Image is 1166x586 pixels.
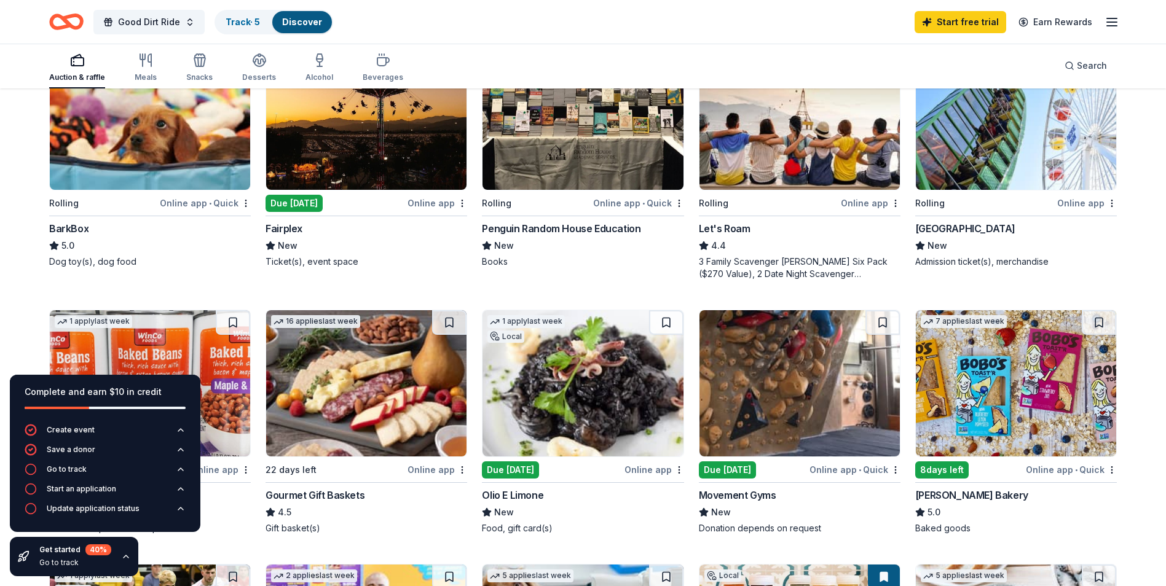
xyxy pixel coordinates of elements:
div: Online app Quick [1026,462,1117,477]
a: Track· 5 [226,17,260,27]
div: Create event [47,425,95,435]
span: New [494,238,514,253]
div: 5 applies last week [487,569,573,582]
div: Local [487,330,524,343]
div: Alcohol [305,72,333,82]
img: Image for Pacific Park [916,44,1116,190]
div: Online app Quick [593,195,684,211]
div: Online app [624,462,684,477]
div: Due [DATE] [482,461,539,479]
div: Rolling [482,196,511,211]
span: 5.0 [928,505,940,520]
div: 22 days left [266,463,317,477]
div: 16 applies last week [271,315,360,328]
div: Dog toy(s), dog food [49,256,251,268]
span: • [642,198,645,208]
div: Due [DATE] [266,195,323,212]
div: 7 applies last week [921,315,1007,328]
div: Desserts [242,72,276,82]
div: Admission ticket(s), merchandise [915,256,1117,268]
a: Image for BarkBoxTop rated14 applieslast weekRollingOnline app•QuickBarkBox5.0Dog toy(s), dog food [49,43,251,268]
div: Olio E Limone [482,488,543,502]
img: Image for Fairplex [266,44,467,190]
img: Image for Let's Roam [699,44,900,190]
div: Baked goods [915,522,1117,534]
span: New [494,505,514,520]
div: Gift basket(s) [266,522,467,534]
div: Gourmet Gift Baskets [266,488,364,502]
div: [PERSON_NAME] Bakery [915,488,1028,502]
div: Online app [841,195,900,211]
div: Meals [135,72,157,82]
span: • [1075,465,1077,475]
div: 2 applies last week [271,569,357,582]
div: Rolling [699,196,728,211]
img: Image for Gourmet Gift Baskets [266,310,467,456]
button: Alcohol [305,48,333,88]
div: Due [DATE] [699,461,756,479]
div: BarkBox [49,221,89,236]
img: Image for BarkBox [50,44,250,190]
div: Snacks [186,72,213,82]
img: Image for Bobo's Bakery [916,310,1116,456]
div: Rolling [49,196,79,211]
div: Donation depends on request [699,522,900,534]
div: Beverages [363,72,403,82]
a: Discover [282,17,322,27]
div: Fairplex [266,221,302,236]
a: Home [49,7,84,36]
button: Beverages [363,48,403,88]
div: Auction & raffle [49,72,105,82]
span: 4.5 [278,505,291,520]
a: Image for Pacific ParkLocalRollingOnline app[GEOGRAPHIC_DATA]NewAdmission ticket(s), merchandise [915,43,1117,268]
a: Image for Olio E Limone1 applylast weekLocalDue [DATE]Online appOlio E LimoneNewFood, gift card(s) [482,310,683,534]
button: Go to track [25,463,186,483]
div: Complete and earn $10 in credit [25,385,186,399]
span: 5.0 [61,238,74,253]
span: Search [1077,58,1107,73]
img: Image for Olio E Limone [483,310,683,456]
span: • [859,465,861,475]
img: Image for Penguin Random House Education [483,44,683,190]
div: Online app Quick [810,462,900,477]
button: Meals [135,48,157,88]
span: New [711,505,731,520]
div: Local [704,569,741,582]
div: Penguin Random House Education [482,221,640,236]
div: 8 days left [915,461,969,479]
a: Earn Rewards [1011,11,1100,33]
button: Update application status [25,502,186,522]
div: Online app Quick [160,195,251,211]
span: • [209,198,211,208]
div: Get started [39,544,111,555]
div: 1 apply last week [55,315,132,328]
div: Online app [408,462,467,477]
button: Snacks [186,48,213,88]
div: Update application status [47,504,140,514]
div: 3 Family Scavenger [PERSON_NAME] Six Pack ($270 Value), 2 Date Night Scavenger [PERSON_NAME] Two ... [699,256,900,280]
button: Create event [25,424,186,443]
div: Online app [1057,195,1117,211]
div: Start an application [47,484,116,494]
img: Image for WinCo Foods [50,310,250,456]
a: Image for Bobo's Bakery7 applieslast week8days leftOnline app•Quick[PERSON_NAME] Bakery5.0Baked g... [915,310,1117,534]
div: Food, gift card(s) [482,522,683,534]
div: Go to track [47,464,87,474]
div: 5 applies last week [921,569,1007,582]
div: [GEOGRAPHIC_DATA] [915,221,1015,236]
button: Save a donor [25,443,186,463]
a: Image for WinCo Foods1 applylast weekDue [DATE]Online appWinCo Foods5.0Donation depends on request [49,310,251,534]
div: Save a donor [47,445,95,455]
div: Ticket(s), event space [266,256,467,268]
div: Let's Roam [699,221,750,236]
a: Image for Let's Roam1 applylast weekRollingOnline appLet's Roam4.43 Family Scavenger [PERSON_NAME... [699,43,900,280]
span: New [928,238,947,253]
div: Rolling [915,196,945,211]
div: Books [482,256,683,268]
div: 1 apply last week [487,315,565,328]
div: Go to track [39,558,111,568]
button: Start an application [25,483,186,502]
span: New [278,238,297,253]
div: Movement Gyms [699,488,776,502]
a: Start free trial [915,11,1006,33]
